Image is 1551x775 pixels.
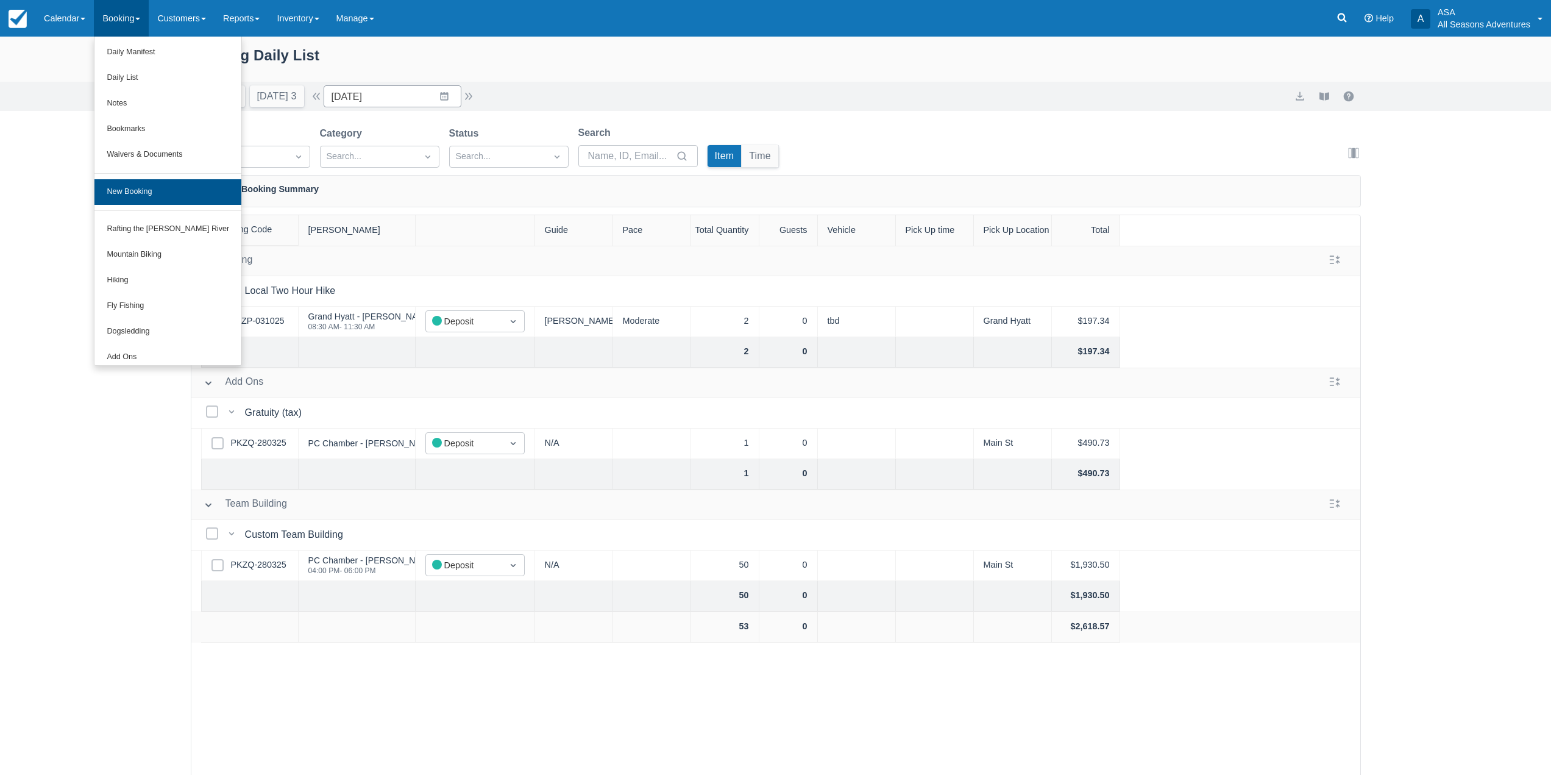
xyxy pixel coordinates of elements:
[1052,612,1120,643] div: $2,618.57
[308,323,433,330] div: 08:30 AM - 11:30 AM
[293,151,305,163] span: Dropdown icon
[759,581,818,612] div: 0
[245,405,307,420] div: Gratuity (tax)
[1438,6,1530,18] p: ASA
[759,337,818,368] div: 0
[974,215,1052,246] div: Pick Up Location
[613,307,691,337] div: Moderate
[250,85,304,107] button: [DATE] 3
[9,10,27,28] img: checkfront-main-nav-mini-logo.png
[199,372,269,394] button: Add Ons
[742,145,778,167] button: Time
[507,559,519,571] span: Dropdown icon
[94,37,242,366] ul: Booking
[191,215,299,245] div: Booking Code
[535,307,613,337] div: [PERSON_NAME]
[588,145,673,167] input: Name, ID, Email...
[1438,18,1530,30] p: All Seasons Adventures
[422,151,434,163] span: Dropdown icon
[759,612,818,643] div: 0
[94,268,241,293] a: Hiking
[308,439,436,448] div: PC Chamber - [PERSON_NAME]
[818,307,896,337] div: tbd
[1052,459,1120,490] div: $490.73
[1052,215,1120,246] div: Total
[1052,429,1120,459] div: $490.73
[245,527,348,542] div: Custom Team Building
[94,242,241,268] a: Mountain Biking
[324,85,461,107] input: Date
[299,215,416,246] div: [PERSON_NAME]
[245,284,341,298] div: Local Two Hour Hike
[191,44,1361,79] div: Booking Daily List
[231,559,286,572] a: PKZQ-280325
[308,567,436,574] div: 04:00 PM - 06:00 PM
[551,151,563,163] span: Dropdown icon
[691,459,759,490] div: 1
[94,40,241,65] a: Daily Manifest
[691,337,759,368] div: 2
[320,126,367,141] label: Category
[199,494,293,516] button: Team Building
[308,556,436,565] div: PC Chamber - [PERSON_NAME]
[535,215,613,246] div: Guide
[94,142,241,168] a: Waivers & Documents
[708,145,742,167] button: Item
[818,215,896,246] div: Vehicle
[691,551,759,581] div: 50
[1052,337,1120,368] div: $197.34
[578,126,616,140] label: Search
[613,215,691,246] div: Pace
[1052,581,1120,612] div: $1,930.50
[432,437,496,451] div: Deposit
[691,429,759,459] div: 1
[432,315,496,329] div: Deposit
[191,175,1361,207] div: Daily Booking Summary
[231,437,286,450] a: PKZQ-280325
[432,559,496,573] div: Deposit
[1365,14,1373,23] i: Help
[974,429,1052,459] div: Main St
[449,126,484,141] label: Status
[691,581,759,612] div: 50
[974,307,1052,337] div: Grand Hyatt
[94,116,241,142] a: Bookmarks
[1375,13,1394,23] span: Help
[1052,307,1120,337] div: $197.34
[1293,89,1307,104] button: export
[759,459,818,490] div: 0
[535,429,613,459] div: N/A
[759,429,818,459] div: 0
[94,319,241,345] a: Dogsledding
[308,312,433,321] div: Grand Hyatt - [PERSON_NAME]
[94,293,241,319] a: Fly Fishing
[974,551,1052,581] div: Main St
[535,551,613,581] div: N/A
[231,315,285,328] a: VLZP-031025
[507,437,519,449] span: Dropdown icon
[691,215,759,246] div: Total Quantity
[94,91,241,116] a: Notes
[507,315,519,327] span: Dropdown icon
[759,551,818,581] div: 0
[896,215,974,246] div: Pick Up time
[691,307,759,337] div: 2
[94,65,241,91] a: Daily List
[759,215,818,246] div: Guests
[94,216,241,242] a: Rafting the [PERSON_NAME] River
[94,179,241,205] a: New Booking
[1052,551,1120,581] div: $1,930.50
[1411,9,1430,29] div: A
[691,612,759,643] div: 53
[759,307,818,337] div: 0
[94,345,241,370] a: Add Ons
